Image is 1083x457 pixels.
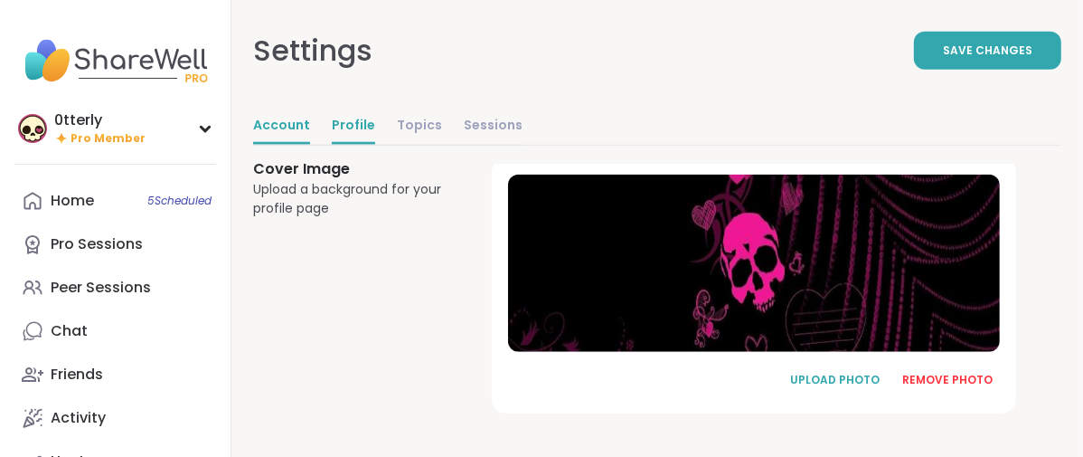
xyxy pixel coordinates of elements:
div: Friends [51,365,103,385]
div: Peer Sessions [51,278,151,298]
a: Topics [397,109,442,145]
a: Chat [14,309,216,353]
button: Save Changes [914,32,1061,70]
div: Upload a background for your profile page [253,180,448,218]
a: Peer Sessions [14,266,216,309]
img: 0tterly [18,114,47,143]
div: Activity [51,408,106,428]
h3: Cover Image [253,158,448,180]
a: Home5Scheduled [14,179,216,223]
a: Profile [332,109,375,145]
div: Settings [253,29,372,72]
div: UPLOAD PHOTO [790,372,881,388]
img: ShareWell Nav Logo [14,29,216,92]
div: Chat [51,321,88,341]
a: Pro Sessions [14,223,216,266]
a: Activity [14,396,216,440]
button: UPLOAD PHOTO [781,361,890,399]
a: Sessions [464,109,523,145]
div: Pro Sessions [51,234,143,254]
button: REMOVE PHOTO [893,361,1002,399]
span: 5 Scheduled [147,194,212,208]
a: Friends [14,353,216,396]
span: Save Changes [943,43,1032,59]
span: Pro Member [71,131,146,147]
div: 0tterly [54,110,146,130]
a: Account [253,109,310,145]
div: Home [51,191,94,211]
div: REMOVE PHOTO [902,372,993,388]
